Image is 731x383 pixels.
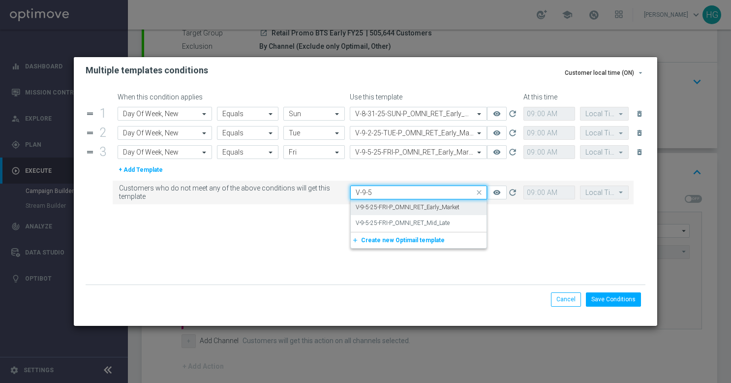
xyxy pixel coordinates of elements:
[217,107,278,121] ng-select: Equals
[217,126,278,140] ng-select: Equals
[507,126,518,140] button: refresh
[523,186,575,199] input: Time
[508,109,518,119] i: refresh
[97,148,113,157] div: 3
[356,215,482,231] div: V-9-5-25-FRI-P_OMNI_RET_Mid_Late
[283,126,345,140] ng-select: Tue
[637,69,644,77] i: arrow_drop_down
[507,145,518,159] button: refresh
[580,126,629,140] ng-select: Local Time
[118,164,164,175] button: + Add Template
[487,126,507,140] button: remove_red_eye
[523,145,575,159] input: Time
[350,107,487,121] ng-select: V-8-31-25-SUN-P_OMNI_RET_Early_Market
[350,186,487,199] ng-select: V-8-29-25-FRI-P_OMNI_RET_Early_Market
[217,145,278,159] ng-select: Equals
[86,64,208,76] h2: Multiple templates conditions
[493,189,501,196] i: remove_red_eye
[636,148,643,156] i: delete_forever
[86,148,94,157] i: drag_handle
[565,69,634,77] label: Customer local time (ON)
[350,145,487,159] ng-select: V-9-5-25-FRI-P_OMNI_RET_Early_Market
[487,145,507,159] button: remove_red_eye
[636,129,643,137] i: delete_forever
[118,126,213,140] ng-select: Day Of Week, New
[523,126,575,140] input: Time
[493,148,501,156] i: remove_red_eye
[356,219,450,227] label: V-9-5-25-FRI-P_OMNI_RET_Mid_Late
[118,93,215,101] div: When this condition applies
[521,93,629,101] div: At this time
[351,235,484,246] button: add_newCreate new Optimail template
[347,93,521,101] div: Use this template
[634,108,645,120] button: delete_forever
[493,129,501,137] i: remove_red_eye
[634,146,645,158] button: delete_forever
[487,107,507,121] button: remove_red_eye
[636,110,643,118] i: delete_forever
[356,199,482,216] div: V-9-5-25-FRI-P_OMNI_RET_Early_Market
[580,107,629,121] ng-select: Local Time
[580,186,629,199] ng-select: Local Time
[350,199,487,249] ng-dropdown-panel: Options list
[97,129,113,137] div: 2
[283,145,345,159] ng-select: Fri
[508,188,518,197] i: refresh
[508,147,518,157] i: refresh
[352,237,361,244] i: add_new
[634,127,645,139] button: delete_forever
[508,128,518,138] i: refresh
[487,186,507,199] button: remove_red_eye
[493,110,501,118] i: remove_red_eye
[356,203,459,212] label: V-9-5-25-FRI-P_OMNI_RET_Early_Market
[507,107,518,121] button: refresh
[350,126,487,140] ng-select: V-9-2-25-TUE-P_OMNI_RET_Early_Market
[283,107,345,121] ng-select: Sun
[580,145,629,159] ng-select: Local Time
[118,145,213,159] ng-select: Day Of Week, New
[636,67,645,79] button: arrow_drop_down
[97,110,113,118] div: 1
[361,237,445,244] span: Create new Optimail template
[119,184,346,201] span: Customers who do not meet any of the above conditions will get this template
[118,107,213,121] ng-select: Day Of Week, New
[586,292,641,306] button: Save Conditions
[507,186,518,199] button: refresh
[551,292,581,306] button: Cancel
[523,107,575,121] input: Time
[86,128,94,137] i: drag_handle
[86,109,94,118] i: drag_handle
